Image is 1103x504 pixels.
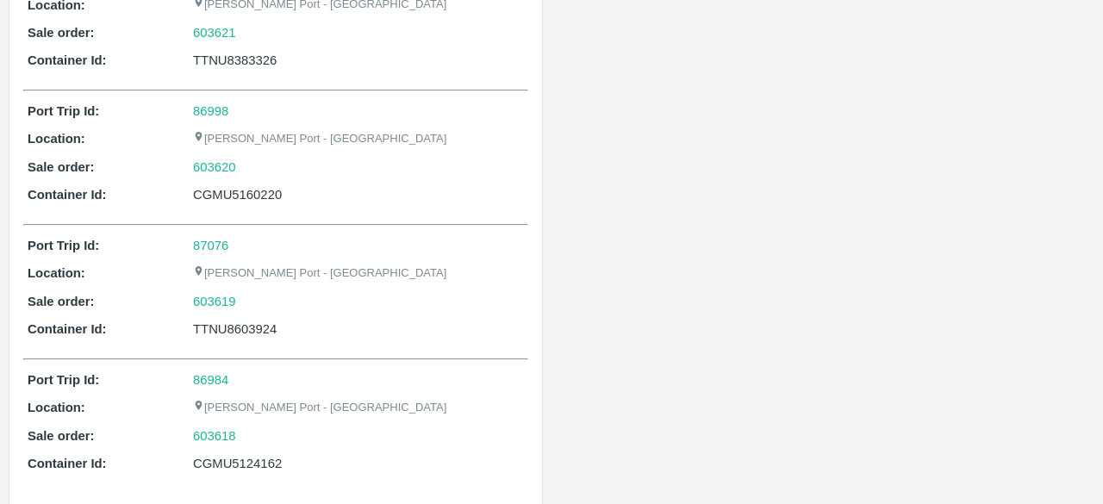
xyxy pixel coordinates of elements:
[28,239,99,252] b: Port Trip Id:
[28,160,95,174] b: Sale order:
[28,295,95,308] b: Sale order:
[28,104,99,118] b: Port Trip Id:
[193,373,228,387] a: 86984
[193,23,236,42] a: 603621
[28,188,107,202] b: Container Id:
[193,51,524,70] div: TTNU8383326
[193,454,524,473] div: CGMU5124162
[193,400,446,416] p: [PERSON_NAME] Port - [GEOGRAPHIC_DATA]
[28,457,107,470] b: Container Id:
[193,239,228,252] a: 87076
[193,158,236,177] a: 603620
[28,53,107,67] b: Container Id:
[28,26,95,40] b: Sale order:
[28,429,95,443] b: Sale order:
[193,426,236,445] a: 603618
[193,104,228,118] a: 86998
[193,185,524,204] div: CGMU5160220
[28,401,85,414] b: Location:
[28,373,99,387] b: Port Trip Id:
[28,322,107,336] b: Container Id:
[193,292,236,311] a: 603619
[28,132,85,146] b: Location:
[193,265,446,282] p: [PERSON_NAME] Port - [GEOGRAPHIC_DATA]
[28,266,85,280] b: Location:
[193,320,524,339] div: TTNU8603924
[193,131,446,147] p: [PERSON_NAME] Port - [GEOGRAPHIC_DATA]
